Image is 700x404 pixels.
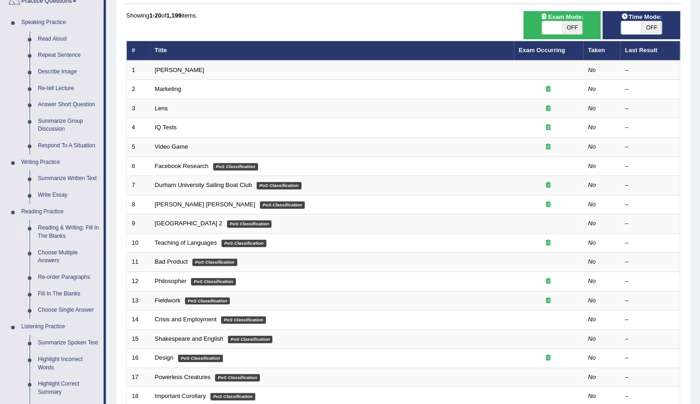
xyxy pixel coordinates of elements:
em: PoS Classification [260,201,305,209]
div: – [625,392,675,401]
a: Powerless Creatures [155,374,211,380]
a: Repeat Sentence [34,47,104,64]
a: Re-tell Lecture [34,80,104,97]
div: Exam occurring question [519,104,578,113]
em: PoS Classification [215,374,260,381]
div: – [625,296,675,305]
a: Important Corollary [155,392,206,399]
td: 6 [127,157,150,176]
em: PoS Classification [192,259,237,266]
a: [PERSON_NAME] [155,66,204,73]
div: – [625,143,675,151]
div: – [625,373,675,382]
a: Choose Single Answer [34,302,104,319]
em: No [588,85,596,92]
a: Summarize Written Text [34,170,104,187]
em: PoS Classification [257,182,301,189]
td: 4 [127,118,150,138]
div: – [625,123,675,132]
a: Reading & Writing: Fill In The Blanks [34,220,104,244]
em: PoS Classification [221,240,266,247]
a: Summarize Spoken Text [34,335,104,351]
td: 11 [127,253,150,272]
em: No [588,354,596,361]
b: 1-20 [149,12,161,19]
em: No [588,297,596,304]
em: No [588,163,596,169]
a: Read Aloud [34,31,104,48]
a: Answer Short Question [34,96,104,113]
div: – [625,335,675,344]
em: No [588,335,596,342]
em: No [588,181,596,188]
a: Bad Product [155,258,188,265]
em: No [588,66,596,73]
td: 3 [127,99,150,118]
td: 17 [127,368,150,387]
a: Fieldwork [155,297,181,304]
a: Respond To A Situation [34,138,104,154]
td: 10 [127,233,150,253]
a: Write Essay [34,187,104,204]
a: Shakespeare and English [155,335,223,342]
a: Design [155,354,173,361]
a: Choose Multiple Answers [34,245,104,269]
a: Video Game [155,143,188,150]
a: Summarize Group Discussion [34,113,104,138]
div: Exam occurring question [519,85,578,94]
a: Speaking Practice [17,14,104,31]
td: 15 [127,329,150,349]
th: Last Result [620,41,680,60]
div: – [625,104,675,113]
em: No [588,124,596,131]
em: No [588,392,596,399]
div: Exam occurring question [519,200,578,209]
span: Time Mode: [617,12,665,22]
div: Exam occurring question [519,354,578,362]
td: 7 [127,176,150,195]
em: No [588,201,596,208]
th: # [127,41,150,60]
a: Facebook Research [155,163,209,169]
td: 1 [127,60,150,80]
em: PoS Classification [221,316,266,324]
em: PoS Classification [191,278,236,285]
a: Highlight Incorrect Words [34,351,104,376]
div: Exam occurring question [519,181,578,190]
em: No [588,258,596,265]
b: 1,199 [166,12,182,19]
a: Listening Practice [17,319,104,335]
div: – [625,200,675,209]
span: Exam Mode: [537,12,587,22]
td: 8 [127,195,150,214]
div: Exam occurring question [519,239,578,247]
a: Teaching of Languages [155,239,217,246]
a: Durham University Sailing Boat Club [155,181,252,188]
em: PoS Classification [178,355,223,362]
div: – [625,85,675,94]
a: Exam Occurring [519,47,565,54]
div: Exam occurring question [519,123,578,132]
td: 16 [127,349,150,368]
div: Show exams occurring in exams [523,11,601,39]
div: Showing of items. [126,11,680,20]
div: – [625,354,675,362]
em: No [588,374,596,380]
th: Taken [583,41,620,60]
div: – [625,315,675,324]
a: [GEOGRAPHIC_DATA] 2 [155,220,222,227]
td: 5 [127,138,150,157]
div: – [625,219,675,228]
div: Exam occurring question [519,296,578,305]
td: 2 [127,80,150,99]
a: Re-order Paragraphs [34,269,104,286]
div: – [625,258,675,266]
td: 12 [127,271,150,291]
div: – [625,66,675,75]
span: OFF [562,21,583,34]
td: 13 [127,291,150,310]
a: Crisis and Employment [155,316,217,323]
div: Exam occurring question [519,277,578,286]
a: [PERSON_NAME] [PERSON_NAME] [155,201,255,208]
div: – [625,239,675,247]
